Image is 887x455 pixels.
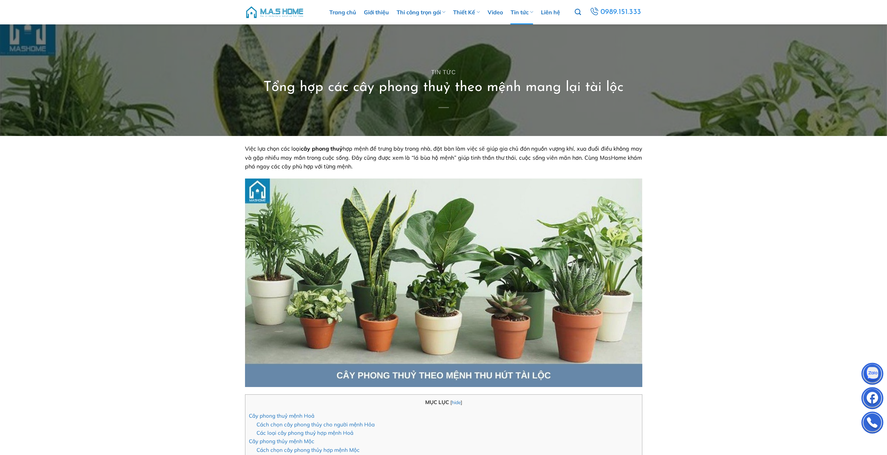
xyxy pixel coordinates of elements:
[257,447,360,453] a: Cách chọn cây phong thủy hợp mệnh Mộc
[575,5,581,20] a: Tìm kiếm
[862,389,883,410] img: Facebook
[257,421,375,428] a: Cách chọn cây phong thủy cho người mệnh Hỏa
[450,399,452,405] span: [
[245,145,642,170] span: Việc lựa chọn các loại hợp mệnh để trưng bày trong nhà, đặt bàn làm việc sẽ giúp gia chủ đón nguồ...
[249,398,639,407] p: MỤC LỤC
[862,364,883,385] img: Zalo
[245,179,642,387] img: Tổng hợp các cây phong thuỷ theo mệnh mang lại tài lộc 1
[461,399,462,405] span: ]
[452,399,461,405] a: hide
[301,145,343,152] strong: cây phong thuỷ
[245,2,304,23] img: M.A.S HOME – Tổng Thầu Thiết Kế Và Xây Nhà Trọn Gói
[263,78,624,97] h1: Tổng hợp các cây phong thuỷ theo mệnh mang lại tài lộc
[601,6,641,18] span: 0989.151.333
[249,412,314,419] a: Cây phong thuỷ mệnh Hoả
[862,413,883,434] img: Phone
[431,69,456,75] a: Tin tức
[589,6,642,18] a: 0989.151.333
[257,430,353,436] a: Các loại cây phong thuỷ hợp mệnh Hoả
[249,438,314,445] a: Cây phong thủy mệnh Mộc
